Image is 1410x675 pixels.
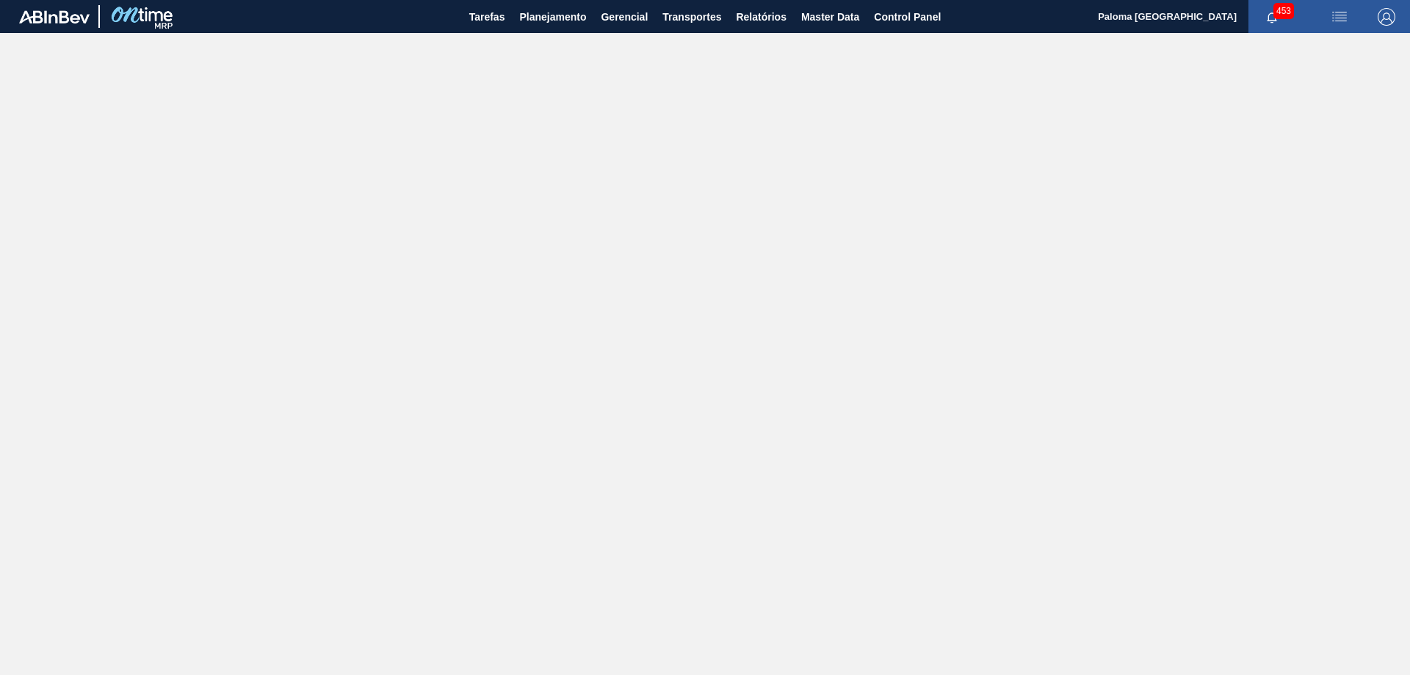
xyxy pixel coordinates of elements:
[662,8,721,26] span: Transportes
[1378,8,1395,26] img: Logout
[874,8,941,26] span: Control Panel
[801,8,859,26] span: Master Data
[736,8,786,26] span: Relatórios
[19,10,90,24] img: TNhmsLtSVTkK8tSr43FrP2fwEKptu5GPRR3wAAAABJRU5ErkJggg==
[469,8,505,26] span: Tarefas
[1331,8,1348,26] img: userActions
[519,8,586,26] span: Planejamento
[601,8,648,26] span: Gerencial
[1248,7,1295,27] button: Notificações
[1273,3,1294,19] span: 453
